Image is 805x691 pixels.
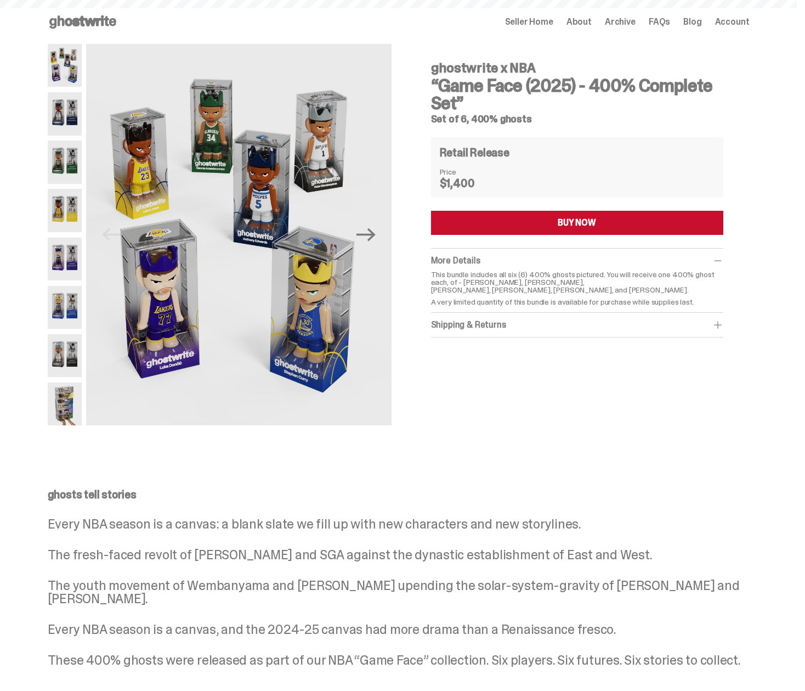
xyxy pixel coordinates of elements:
p: Every NBA season is a canvas: a blank slate we fill up with new characters and new storylines. [48,518,750,531]
a: Seller Home [505,18,553,26]
img: NBA-400-HG-Luka.png [48,238,82,280]
dt: Price [440,168,495,176]
dd: $1,400 [440,178,495,189]
img: NBA-400-HG-Steph.png [48,286,82,329]
h3: “Game Face (2025) - 400% Complete Set” [431,77,723,112]
h5: Set of 6, 400% ghosts [431,114,723,124]
button: Next [354,223,378,247]
img: NBA-400-HG-Wemby.png [48,334,82,377]
div: BUY NOW [558,218,596,227]
a: Archive [605,18,636,26]
a: FAQs [649,18,670,26]
p: ghosts tell stories [48,489,750,500]
a: Account [715,18,750,26]
p: These 400% ghosts were released as part of our NBA “Game Face” collection. Six players. Six futur... [48,654,750,667]
img: NBA-400-HG-Scale.png [48,383,82,425]
button: BUY NOW [431,211,723,235]
p: The youth movement of Wembanyama and [PERSON_NAME] upending the solar-system-gravity of [PERSON_N... [48,579,750,605]
span: More Details [431,255,480,266]
p: Every NBA season is a canvas, and the 2024-25 canvas had more drama than a Renaissance fresco. [48,623,750,636]
p: The fresh-faced revolt of [PERSON_NAME] and SGA against the dynastic establishment of East and West. [48,548,750,561]
h4: ghostwrite x NBA [431,61,723,75]
img: NBA-400-HG-Main.png [86,44,391,425]
p: A very limited quantity of this bundle is available for purchase while supplies last. [431,298,723,306]
img: NBA-400-HG-Ant.png [48,92,82,135]
p: This bundle includes all six (6) 400% ghosts pictured. You will receive one 400% ghost each, of -... [431,271,723,294]
a: About [566,18,592,26]
div: Shipping & Returns [431,319,723,330]
h4: Retail Release [440,147,509,158]
img: NBA-400-HG%20Bron.png [48,189,82,232]
img: NBA-400-HG-Giannis.png [48,141,82,183]
a: Blog [683,18,701,26]
img: NBA-400-HG-Main.png [48,44,82,87]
